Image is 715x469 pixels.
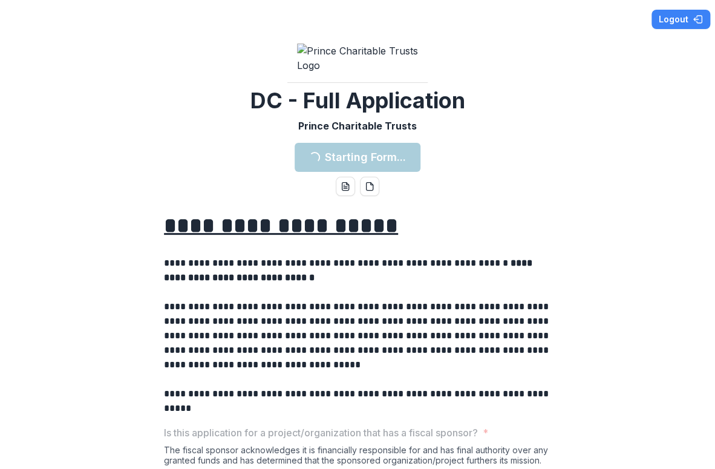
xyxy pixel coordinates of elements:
button: word-download [336,177,355,196]
button: pdf-download [360,177,379,196]
button: Logout [651,10,710,29]
p: Prince Charitable Trusts [298,119,417,133]
img: Prince Charitable Trusts Logo [297,44,418,73]
p: Is this application for a project/organization that has a fiscal sponsor? [164,425,478,440]
h2: DC - Full Application [250,88,465,114]
button: Starting Form... [295,143,420,172]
